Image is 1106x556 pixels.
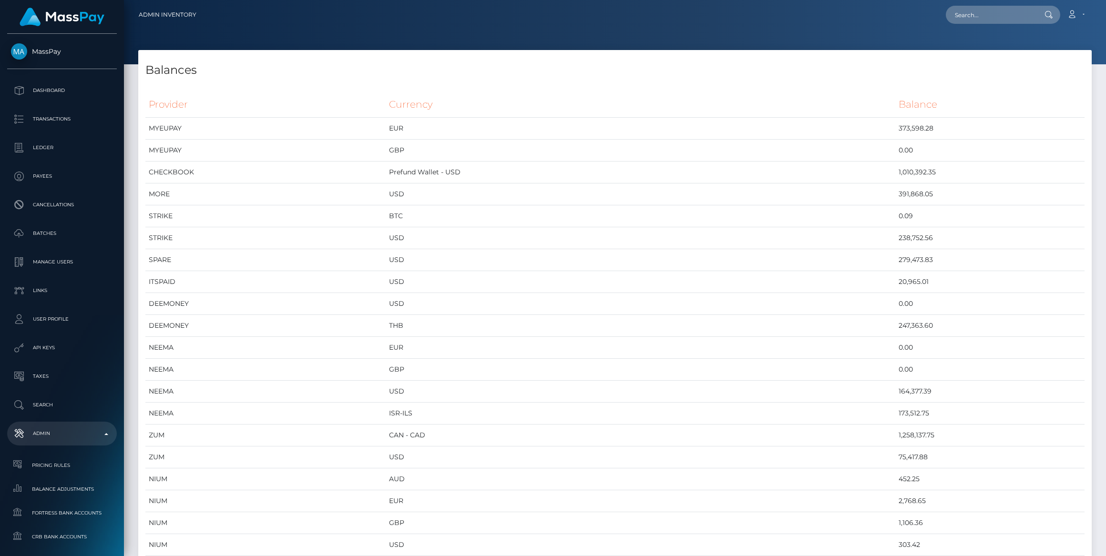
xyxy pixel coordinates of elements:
[11,460,113,471] span: Pricing Rules
[7,279,117,303] a: Links
[386,381,895,403] td: USD
[895,140,1085,162] td: 0.00
[386,91,895,118] th: Currency
[895,425,1085,446] td: 1,258,137.75
[145,140,386,162] td: MYEUPAY
[386,140,895,162] td: GBP
[386,183,895,205] td: USD
[895,227,1085,249] td: 238,752.56
[145,271,386,293] td: ITSPAID
[11,369,113,384] p: Taxes
[895,403,1085,425] td: 173,512.75
[7,164,117,188] a: Payees
[11,426,113,441] p: Admin
[386,249,895,271] td: USD
[145,490,386,512] td: NIUM
[895,183,1085,205] td: 391,868.05
[895,512,1085,534] td: 1,106.36
[895,118,1085,140] td: 373,598.28
[386,205,895,227] td: BTC
[145,162,386,183] td: CHECKBOOK
[145,512,386,534] td: NIUM
[386,337,895,359] td: EUR
[11,112,113,126] p: Transactions
[895,337,1085,359] td: 0.00
[145,446,386,468] td: ZUM
[145,337,386,359] td: NEEMA
[386,425,895,446] td: CAN - CAD
[7,336,117,360] a: API Keys
[139,5,196,25] a: Admin Inventory
[7,136,117,160] a: Ledger
[145,381,386,403] td: NEEMA
[145,205,386,227] td: STRIKE
[145,249,386,271] td: SPARE
[145,183,386,205] td: MORE
[386,403,895,425] td: ISR-ILS
[895,271,1085,293] td: 20,965.01
[145,227,386,249] td: STRIKE
[11,283,113,298] p: Links
[386,315,895,337] td: THB
[145,403,386,425] td: NEEMA
[145,91,386,118] th: Provider
[145,293,386,315] td: DEEMONEY
[386,293,895,315] td: USD
[946,6,1035,24] input: Search...
[7,503,117,523] a: Fortress Bank Accounts
[386,162,895,183] td: Prefund Wallet - USD
[11,398,113,412] p: Search
[386,490,895,512] td: EUR
[895,381,1085,403] td: 164,377.39
[7,222,117,245] a: Batches
[145,468,386,490] td: NIUM
[11,43,27,60] img: MassPay
[895,205,1085,227] td: 0.09
[386,512,895,534] td: GBP
[7,47,117,56] span: MassPay
[7,455,117,475] a: Pricing Rules
[11,226,113,241] p: Batches
[895,162,1085,183] td: 1,010,392.35
[7,193,117,217] a: Cancellations
[895,249,1085,271] td: 279,473.83
[895,468,1085,490] td: 452.25
[11,531,113,542] span: CRB Bank Accounts
[7,526,117,547] a: CRB Bank Accounts
[7,479,117,499] a: Balance Adjustments
[895,359,1085,381] td: 0.00
[11,484,113,495] span: Balance Adjustments
[386,271,895,293] td: USD
[145,118,386,140] td: MYEUPAY
[145,315,386,337] td: DEEMONEY
[7,107,117,131] a: Transactions
[20,8,104,26] img: MassPay Logo
[386,534,895,556] td: USD
[7,307,117,331] a: User Profile
[11,312,113,326] p: User Profile
[895,446,1085,468] td: 75,417.88
[11,341,113,355] p: API Keys
[145,62,1085,79] h4: Balances
[7,250,117,274] a: Manage Users
[11,141,113,155] p: Ledger
[895,91,1085,118] th: Balance
[11,169,113,183] p: Payees
[145,534,386,556] td: NIUM
[7,393,117,417] a: Search
[895,490,1085,512] td: 2,768.65
[11,255,113,269] p: Manage Users
[7,422,117,445] a: Admin
[386,227,895,249] td: USD
[7,79,117,102] a: Dashboard
[895,315,1085,337] td: 247,363.60
[386,446,895,468] td: USD
[145,359,386,381] td: NEEMA
[11,507,113,518] span: Fortress Bank Accounts
[145,425,386,446] td: ZUM
[7,364,117,388] a: Taxes
[386,359,895,381] td: GBP
[11,83,113,98] p: Dashboard
[895,534,1085,556] td: 303.42
[895,293,1085,315] td: 0.00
